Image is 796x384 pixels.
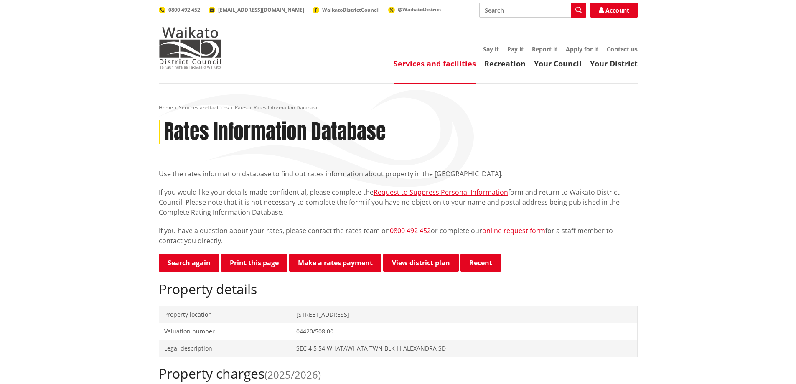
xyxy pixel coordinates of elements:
[479,3,586,18] input: Search input
[159,226,638,246] p: If you have a question about your rates, please contact the rates team on or complete our for a s...
[264,368,321,381] span: (2025/2026)
[159,6,200,13] a: 0800 492 452
[159,187,638,217] p: If you would like your details made confidential, please complete the form and return to Waikato ...
[374,188,508,197] a: Request to Suppress Personal Information
[218,6,304,13] span: [EMAIL_ADDRESS][DOMAIN_NAME]
[534,58,582,69] a: Your Council
[164,120,386,144] h1: Rates Information Database
[390,226,431,235] a: 0800 492 452
[159,366,638,381] h2: Property charges
[179,104,229,111] a: Services and facilities
[460,254,501,272] button: Recent
[159,323,291,340] td: Valuation number
[159,281,638,297] h2: Property details
[388,6,441,13] a: @WaikatoDistrict
[482,226,545,235] a: online request form
[209,6,304,13] a: [EMAIL_ADDRESS][DOMAIN_NAME]
[159,27,221,69] img: Waikato District Council - Te Kaunihera aa Takiwaa o Waikato
[483,45,499,53] a: Say it
[254,104,319,111] span: Rates Information Database
[532,45,557,53] a: Report it
[159,104,173,111] a: Home
[398,6,441,13] span: @WaikatoDistrict
[168,6,200,13] span: 0800 492 452
[607,45,638,53] a: Contact us
[159,340,291,357] td: Legal description
[590,58,638,69] a: Your District
[313,6,380,13] a: WaikatoDistrictCouncil
[159,254,219,272] a: Search again
[289,254,381,272] a: Make a rates payment
[235,104,248,111] a: Rates
[394,58,476,69] a: Services and facilities
[221,254,287,272] button: Print this page
[383,254,459,272] a: View district plan
[507,45,524,53] a: Pay it
[159,104,638,112] nav: breadcrumb
[566,45,598,53] a: Apply for it
[291,323,637,340] td: 04420/508.00
[291,306,637,323] td: [STREET_ADDRESS]
[159,169,638,179] p: Use the rates information database to find out rates information about property in the [GEOGRAPHI...
[484,58,526,69] a: Recreation
[291,340,637,357] td: SEC 4 5 54 WHATAWHATA TWN BLK III ALEXANDRA SD
[322,6,380,13] span: WaikatoDistrictCouncil
[590,3,638,18] a: Account
[159,306,291,323] td: Property location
